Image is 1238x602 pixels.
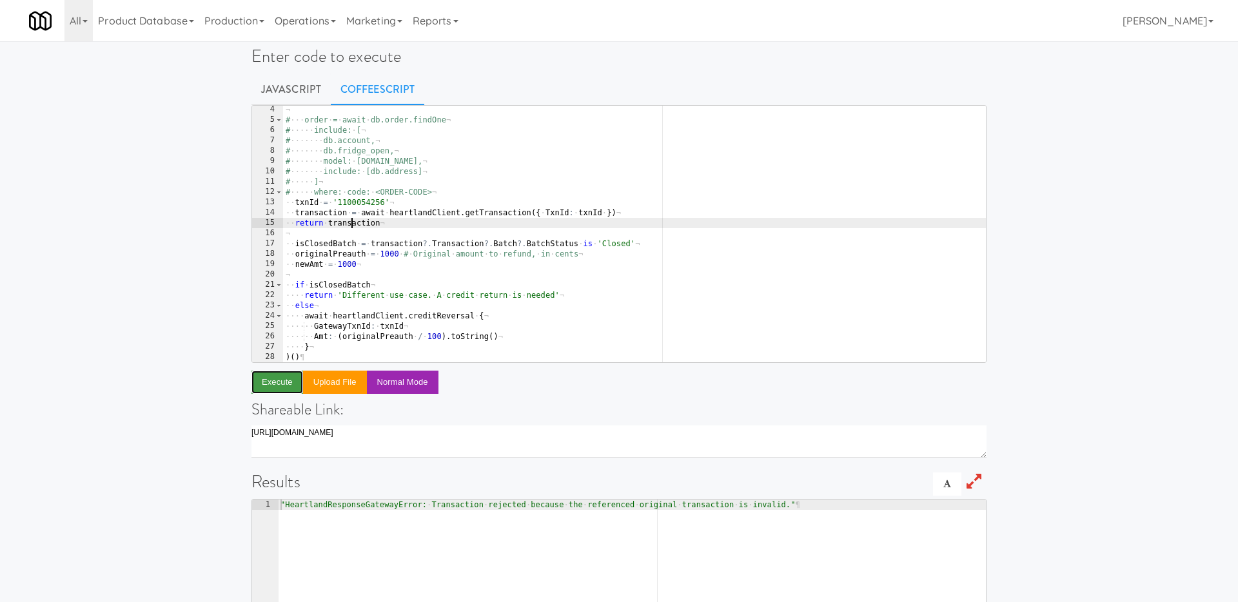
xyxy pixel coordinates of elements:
h1: Enter code to execute [251,47,987,66]
button: Upload file [303,371,367,394]
img: Micromart [29,10,52,32]
a: CoffeeScript [331,73,424,106]
h4: Shareable Link: [251,401,987,418]
div: 14 [252,208,283,218]
button: Normal Mode [367,371,438,394]
div: 5 [252,115,283,125]
div: 11 [252,177,283,187]
div: 24 [252,311,283,321]
button: Execute [251,371,303,394]
div: 9 [252,156,283,166]
div: 19 [252,259,283,269]
div: 17 [252,238,283,249]
div: 21 [252,280,283,290]
div: 16 [252,228,283,238]
div: 7 [252,135,283,146]
div: 23 [252,300,283,311]
div: 26 [252,331,283,342]
div: 12 [252,187,283,197]
div: 18 [252,249,283,259]
div: 22 [252,290,283,300]
div: 4 [252,104,283,115]
a: Javascript [251,73,331,106]
div: 15 [252,218,283,228]
h1: Results [251,472,987,491]
div: 20 [252,269,283,280]
div: 6 [252,125,283,135]
div: 27 [252,342,283,352]
div: 25 [252,321,283,331]
div: 8 [252,146,283,156]
div: 13 [252,197,283,208]
div: 28 [252,352,283,362]
div: 1 [252,500,279,510]
textarea: lorem://ipsumd.sitametcons.adi/elitsed?doei=T4IncIDiD4%1U3L6ETDoLOrEMAgNA5aLiQuAEnIMA9m9vE8qU5N0E... [251,425,987,458]
div: 10 [252,166,283,177]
